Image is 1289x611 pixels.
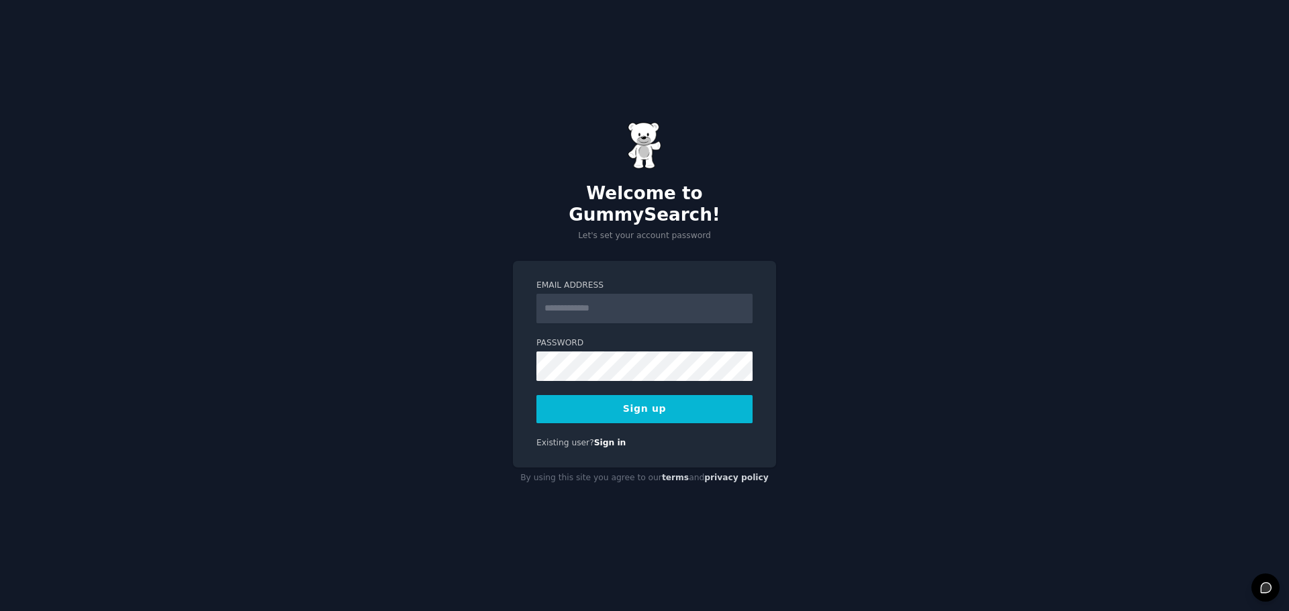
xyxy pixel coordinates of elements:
[513,467,776,489] div: By using this site you agree to our and
[513,230,776,242] p: Let's set your account password
[628,122,661,169] img: Gummy Bear
[536,337,753,349] label: Password
[513,183,776,225] h2: Welcome to GummySearch!
[536,438,594,447] span: Existing user?
[536,280,753,292] label: Email Address
[704,473,769,482] a: privacy policy
[662,473,689,482] a: terms
[594,438,626,447] a: Sign in
[536,395,753,423] button: Sign up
